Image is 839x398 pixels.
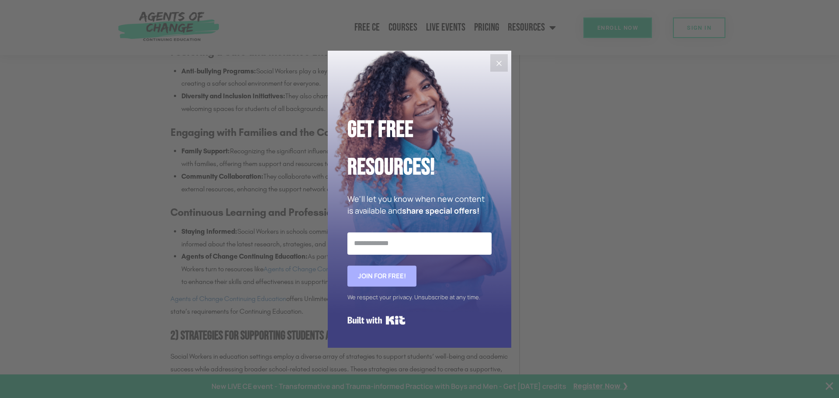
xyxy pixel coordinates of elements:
[347,193,492,217] p: We'll let you know when new content is available and
[347,266,416,287] button: Join for FREE!
[347,232,492,254] input: Email Address
[347,291,492,304] div: We respect your privacy. Unsubscribe at any time.
[490,54,508,72] button: Close
[347,111,492,187] h2: Get Free Resources!
[402,205,479,216] strong: share special offers!
[347,312,406,328] a: Built with Kit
